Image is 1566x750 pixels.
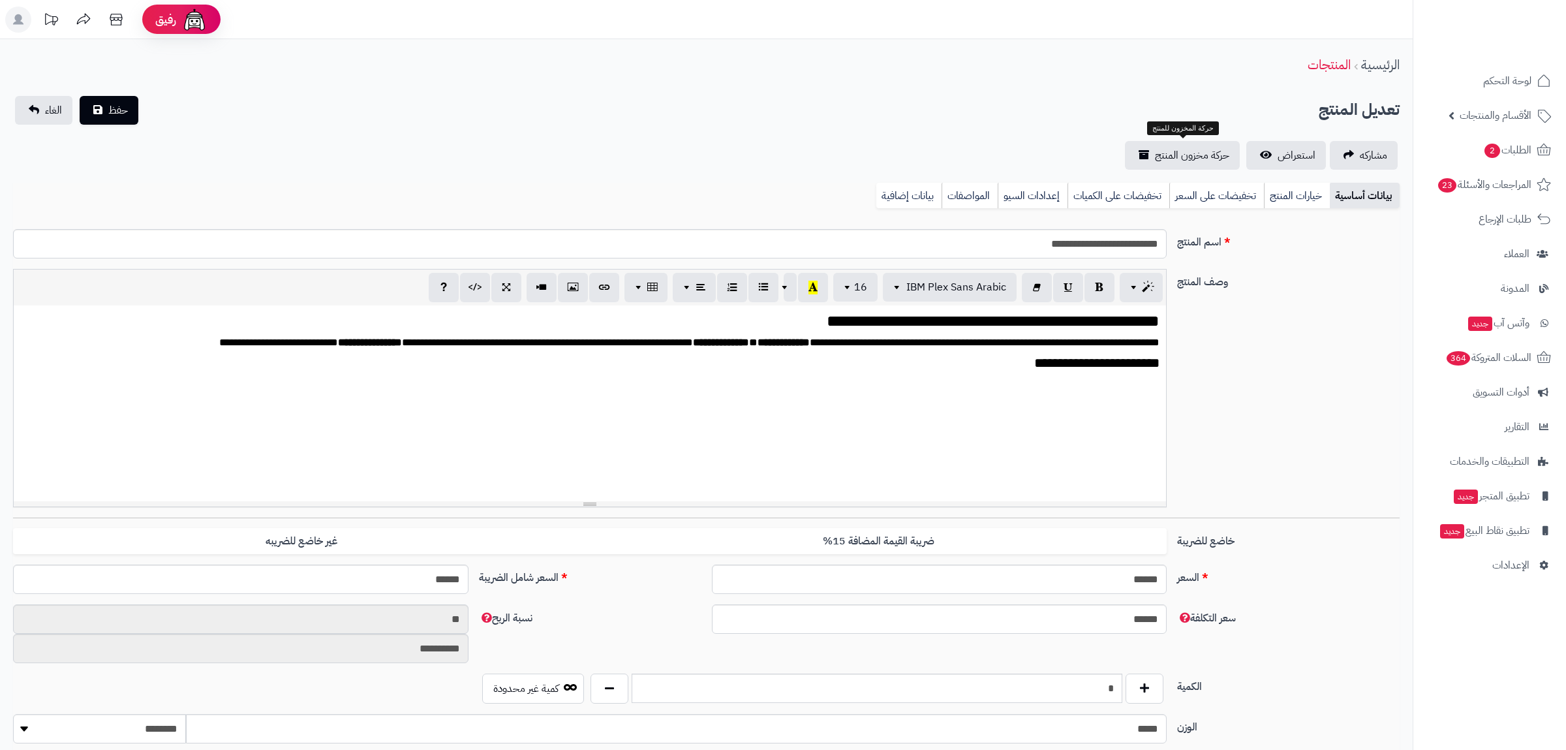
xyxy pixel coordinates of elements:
[1421,134,1558,166] a: الطلبات2
[1437,176,1531,194] span: المراجعات والأسئلة
[45,102,62,118] span: الغاء
[1484,144,1500,158] span: 2
[1445,349,1531,367] span: السلات المتروكة
[1439,522,1529,540] span: تطبيق نقاط البيع
[1172,269,1405,290] label: وصف المنتج
[1460,106,1531,125] span: الأقسام والمنتجات
[1421,480,1558,512] a: تطبيق المتجرجديد
[1155,148,1229,163] span: حركة مخزون المنتج
[876,183,942,209] a: بيانات إضافية
[1421,411,1558,443] a: التقارير
[1319,97,1400,123] h2: تعديل المنتج
[1501,279,1529,298] span: المدونة
[1177,610,1236,626] span: سعر التكلفة
[474,565,707,586] label: السعر شامل الضريبة
[1504,245,1529,263] span: العملاء
[1483,141,1531,159] span: الطلبات
[1440,524,1464,539] span: جديد
[1421,273,1558,304] a: المدونة
[1421,550,1558,581] a: الإعدادات
[1330,141,1398,170] a: مشاركه
[1438,178,1456,193] span: 23
[1421,342,1558,373] a: السلات المتروكة364
[35,7,67,36] a: تحديثات المنصة
[1468,317,1492,331] span: جديد
[1308,55,1351,74] a: المنتجات
[942,183,998,209] a: المواصفات
[1421,377,1558,408] a: أدوات التسويق
[1172,229,1405,250] label: اسم المنتج
[833,273,878,302] button: 16
[1447,351,1470,366] span: 364
[1172,565,1405,586] label: السعر
[1360,148,1387,163] span: مشاركه
[1169,183,1264,209] a: تخفيضات على السعر
[1421,169,1558,200] a: المراجعات والأسئلة23
[155,12,176,27] span: رفيق
[1421,204,1558,235] a: طلبات الإرجاع
[13,528,590,555] label: غير خاضع للضريبه
[1421,515,1558,546] a: تطبيق نقاط البيعجديد
[1421,65,1558,97] a: لوحة التحكم
[883,273,1017,302] button: IBM Plex Sans Arabic
[80,96,138,125] button: حفظ
[1172,528,1405,549] label: خاضع للضريبة
[1421,446,1558,477] a: التطبيقات والخدمات
[590,528,1167,555] label: ضريبة القيمة المضافة 15%
[1147,121,1219,136] div: حركة المخزون للمنتج
[108,102,128,118] span: حفظ
[1492,556,1529,574] span: الإعدادات
[1473,383,1529,401] span: أدوات التسويق
[1125,141,1240,170] a: حركة مخزون المنتج
[998,183,1067,209] a: إعدادات السيو
[1505,418,1529,436] span: التقارير
[15,96,72,125] a: الغاء
[1067,183,1169,209] a: تخفيضات على الكميات
[1467,314,1529,332] span: وآتس آب
[1483,72,1531,90] span: لوحة التحكم
[906,279,1006,295] span: IBM Plex Sans Arabic
[1172,714,1405,735] label: الوزن
[1361,55,1400,74] a: الرئيسية
[479,610,532,626] span: نسبة الربح
[1330,183,1400,209] a: بيانات أساسية
[1264,183,1330,209] a: خيارات المنتج
[1454,490,1478,504] span: جديد
[854,279,867,295] span: 16
[1479,210,1531,228] span: طلبات الإرجاع
[1172,674,1405,695] label: الكمية
[1246,141,1326,170] a: استعراض
[181,7,207,33] img: ai-face.png
[1452,487,1529,505] span: تطبيق المتجر
[1421,238,1558,270] a: العملاء
[1450,452,1529,471] span: التطبيقات والخدمات
[1278,148,1315,163] span: استعراض
[1421,307,1558,339] a: وآتس آبجديد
